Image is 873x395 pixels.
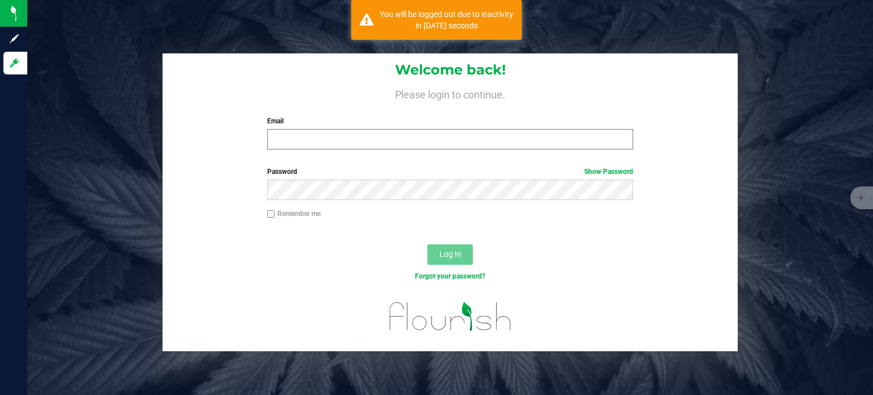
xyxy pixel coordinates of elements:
a: Forgot your password? [415,272,485,280]
inline-svg: Sign up [9,33,20,44]
label: Email [267,116,634,126]
img: flourish_logo.svg [379,293,522,339]
span: Log In [439,250,462,259]
input: Remember me [267,210,275,218]
h4: Please login to continue. [163,86,738,100]
button: Log In [427,244,473,265]
span: Password [267,168,297,176]
h1: Welcome back! [163,63,738,77]
div: You will be logged out due to inactivity in 1148 seconds [380,9,513,31]
a: Show Password [584,168,633,176]
inline-svg: Log in [9,57,20,69]
label: Remember me [267,209,321,219]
